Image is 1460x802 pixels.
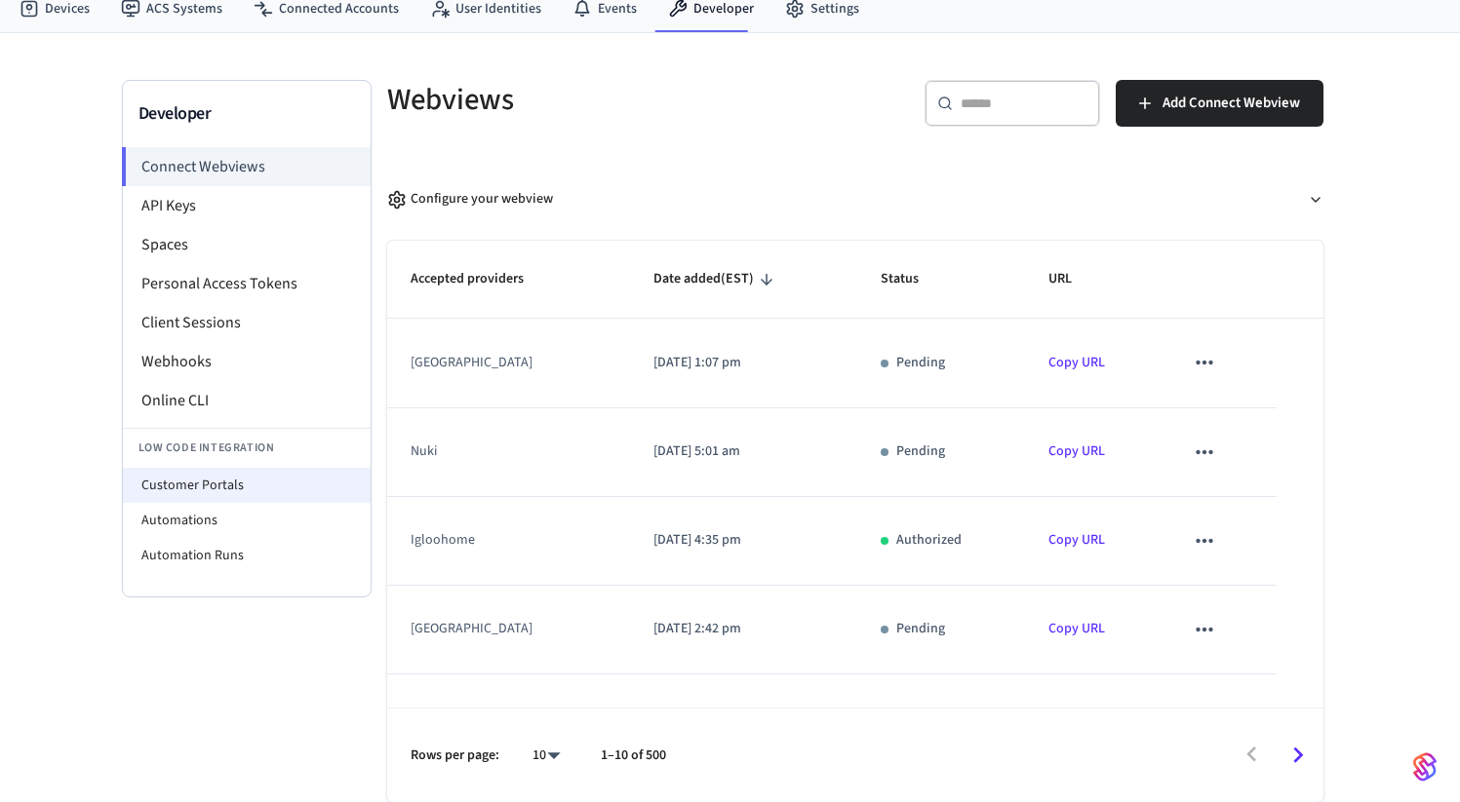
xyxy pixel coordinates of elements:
[1413,751,1437,783] img: SeamLogoGradient.69752ec5.svg
[123,303,371,342] li: Client Sessions
[1048,264,1097,294] span: URL
[123,225,371,264] li: Spaces
[1163,91,1300,116] span: Add Connect Webview
[387,80,844,120] h5: Webviews
[411,441,587,462] div: nuki
[411,530,587,551] div: igloohome
[123,428,371,468] li: Low Code Integration
[387,189,553,210] div: Configure your webview
[1048,530,1105,550] a: Copy URL
[896,353,945,373] p: Pending
[1048,353,1105,372] a: Copy URL
[138,100,355,128] h3: Developer
[896,530,962,551] p: Authorized
[123,381,371,420] li: Online CLI
[1116,80,1323,127] button: Add Connect Webview
[123,503,371,538] li: Automations
[653,441,834,462] p: [DATE] 5:01 am
[896,619,945,639] p: Pending
[1275,732,1321,778] button: Go to next page
[411,264,549,294] span: Accepted providers
[653,264,779,294] span: Date added(EST)
[387,173,1323,225] button: Configure your webview
[523,742,570,770] div: 10
[1048,441,1105,461] a: Copy URL
[653,619,834,639] p: [DATE] 2:42 pm
[122,147,371,186] li: Connect Webviews
[123,264,371,303] li: Personal Access Tokens
[1048,619,1105,638] a: Copy URL
[123,342,371,381] li: Webhooks
[411,353,587,373] div: [GEOGRAPHIC_DATA]
[653,353,834,373] p: [DATE] 1:07 pm
[601,745,666,766] p: 1–10 of 500
[881,264,944,294] span: Status
[123,186,371,225] li: API Keys
[411,745,499,766] p: Rows per page:
[123,538,371,573] li: Automation Runs
[123,468,371,503] li: Customer Portals
[653,530,834,551] p: [DATE] 4:35 pm
[411,619,587,639] div: [GEOGRAPHIC_DATA]
[896,441,945,462] p: Pending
